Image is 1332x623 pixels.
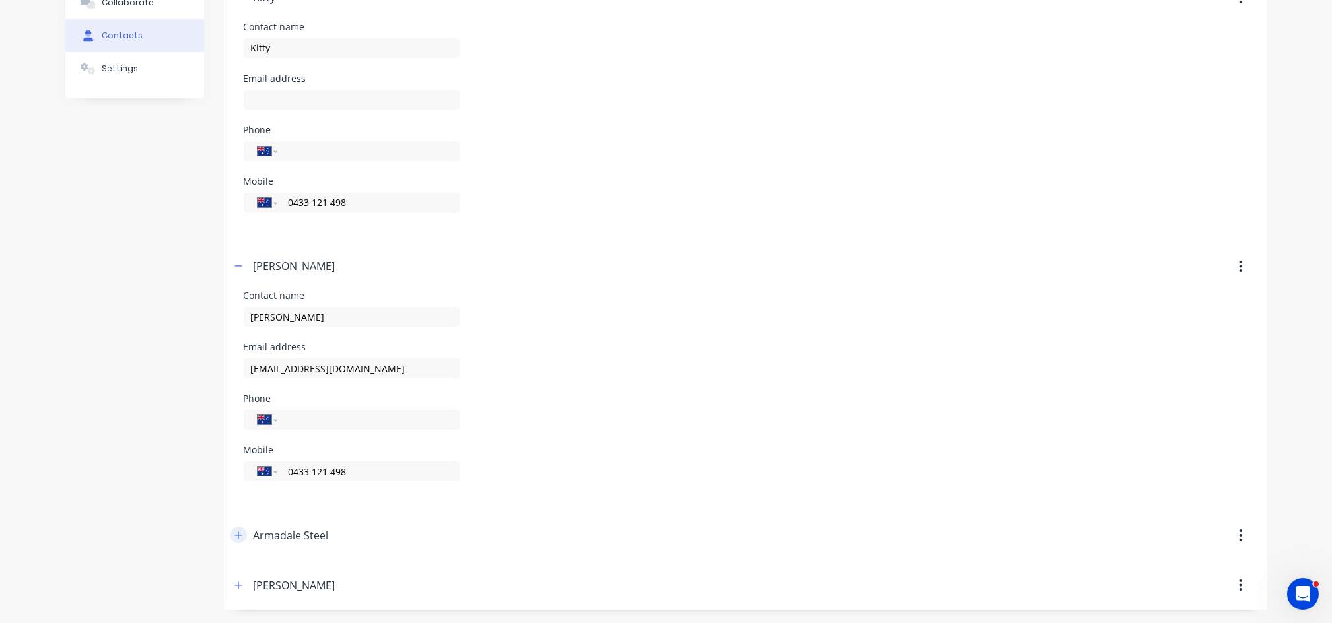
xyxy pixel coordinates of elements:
[254,258,335,274] div: [PERSON_NAME]
[244,74,460,83] div: Email address
[244,125,460,135] div: Phone
[1287,578,1319,610] iframe: Intercom live chat
[102,63,138,75] div: Settings
[65,52,204,85] button: Settings
[254,577,335,593] div: [PERSON_NAME]
[244,177,460,186] div: Mobile
[244,445,460,455] div: Mobile
[65,19,204,52] button: Contacts
[244,394,460,403] div: Phone
[102,30,143,42] div: Contacts
[244,343,460,352] div: Email address
[244,291,460,300] div: Contact name
[244,22,460,32] div: Contact name
[254,527,329,543] div: Armadale Steel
